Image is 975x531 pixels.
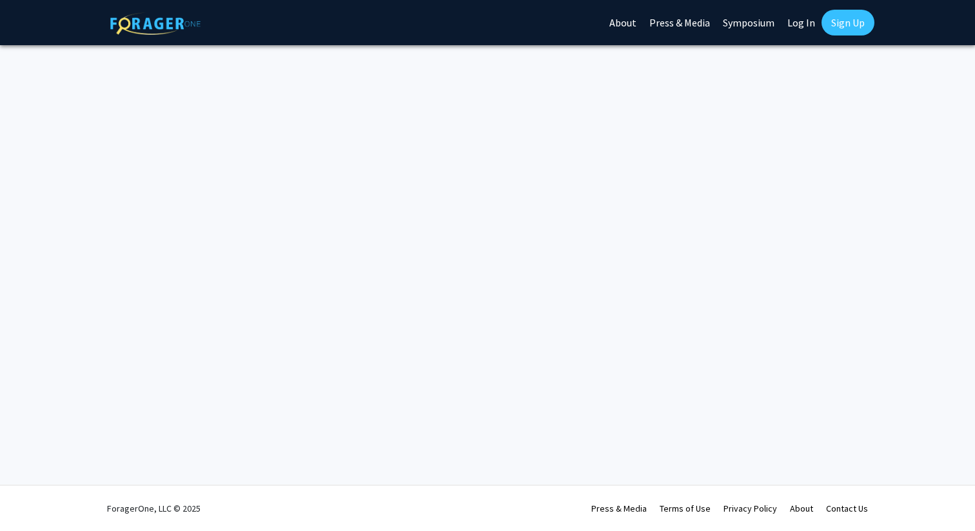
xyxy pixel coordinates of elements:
a: About [790,503,813,514]
div: ForagerOne, LLC © 2025 [107,486,201,531]
a: Terms of Use [660,503,711,514]
a: Contact Us [826,503,868,514]
a: Privacy Policy [724,503,777,514]
img: ForagerOne Logo [110,12,201,35]
a: Sign Up [822,10,874,35]
a: Press & Media [591,503,647,514]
